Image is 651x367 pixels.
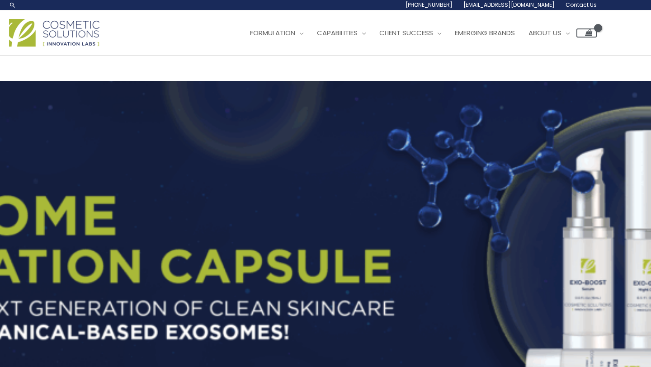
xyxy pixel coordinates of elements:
a: Search icon link [9,1,16,9]
a: Capabilities [310,19,373,47]
span: Capabilities [317,28,358,38]
span: Client Success [379,28,433,38]
span: [EMAIL_ADDRESS][DOMAIN_NAME] [463,1,555,9]
img: Cosmetic Solutions Logo [9,19,99,47]
span: [PHONE_NUMBER] [406,1,453,9]
a: Emerging Brands [448,19,522,47]
a: View Shopping Cart, empty [576,28,597,38]
a: Formulation [243,19,310,47]
span: Contact Us [566,1,597,9]
a: About Us [522,19,576,47]
a: Client Success [373,19,448,47]
span: About Us [528,28,561,38]
span: Emerging Brands [455,28,515,38]
span: Formulation [250,28,295,38]
nav: Site Navigation [236,19,597,47]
